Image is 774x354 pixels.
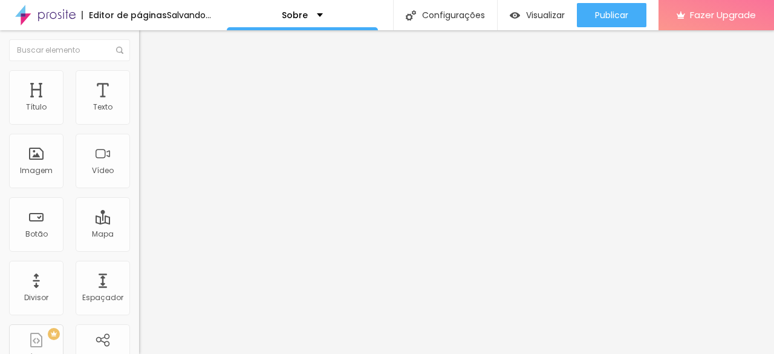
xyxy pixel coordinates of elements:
[167,11,211,19] div: Salvando...
[690,10,756,20] span: Fazer Upgrade
[25,230,48,238] div: Botão
[9,39,130,61] input: Buscar elemento
[498,3,577,27] button: Visualizar
[82,293,123,302] div: Espaçador
[406,10,416,21] img: Icone
[577,3,646,27] button: Publicar
[24,293,48,302] div: Divisor
[92,230,114,238] div: Mapa
[92,166,114,175] div: Vídeo
[510,10,520,21] img: view-1.svg
[26,103,47,111] div: Título
[526,10,565,20] span: Visualizar
[93,103,112,111] div: Texto
[139,30,774,354] iframe: Editor
[20,166,53,175] div: Imagem
[116,47,123,54] img: Icone
[595,10,628,20] span: Publicar
[82,11,167,19] div: Editor de páginas
[282,11,308,19] p: Sobre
